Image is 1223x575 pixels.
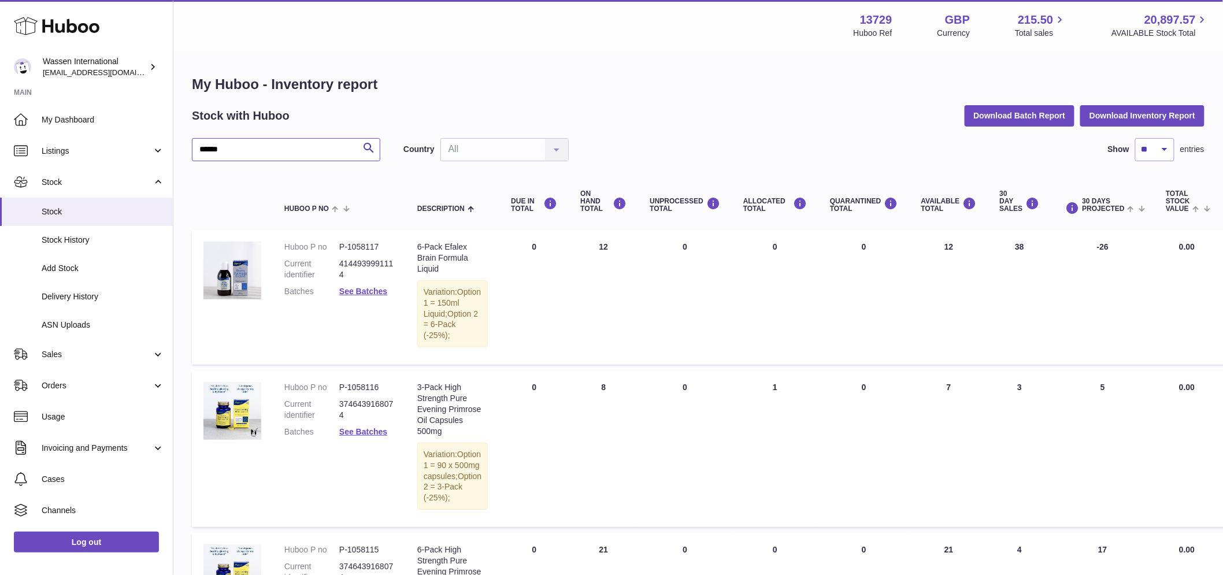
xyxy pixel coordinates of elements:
td: 12 [910,230,988,365]
dt: Current identifier [284,399,339,421]
button: Download Inventory Report [1080,105,1205,126]
span: 0 [862,242,866,251]
div: Variation: [417,443,488,510]
span: entries [1180,144,1205,155]
a: See Batches [339,287,387,296]
span: 20,897.57 [1144,12,1196,28]
span: 30 DAYS PROJECTED [1083,198,1125,213]
span: Add Stock [42,263,164,274]
span: Option 2 = 6-Pack (-25%); [424,309,478,340]
div: UNPROCESSED Total [650,197,720,213]
dd: P-1058117 [339,242,394,253]
td: 0 [638,370,732,527]
div: 6-Pack Efalex Brain Formula Liquid [417,242,488,274]
dd: 4144939991114 [339,258,394,280]
h1: My Huboo - Inventory report [192,75,1205,94]
span: 0.00 [1179,242,1195,251]
dd: 3746439168074 [339,399,394,421]
div: AVAILABLE Total [921,197,977,213]
td: 1 [732,370,818,527]
span: Channels [42,505,164,516]
td: 3 [988,370,1051,527]
label: Country [403,144,435,155]
span: Option 1 = 150ml Liquid; [424,287,481,318]
td: 5 [1051,370,1155,527]
div: QUARANTINED Total [830,197,898,213]
span: Total stock value [1166,190,1190,213]
td: 8 [569,370,638,527]
td: 0 [638,230,732,365]
strong: 13729 [860,12,892,28]
div: Variation: [417,280,488,347]
span: Stock [42,206,164,217]
span: Stock [42,177,152,188]
span: Delivery History [42,291,164,302]
a: See Batches [339,427,387,436]
span: Cases [42,474,164,485]
a: 215.50 Total sales [1015,12,1066,39]
td: 7 [910,370,988,527]
span: My Dashboard [42,114,164,125]
span: 0 [862,383,866,392]
span: Option 1 = 90 x 500mg capsules; [424,450,481,481]
img: product image [203,242,261,299]
dd: P-1058115 [339,544,394,555]
span: Option 2 = 3-Pack (-25%); [424,472,481,503]
img: internalAdmin-13729@internal.huboo.com [14,58,31,76]
span: 0.00 [1179,383,1195,392]
div: DUE IN TOTAL [511,197,557,213]
strong: GBP [945,12,970,28]
dt: Batches [284,286,339,297]
div: Currency [937,28,970,39]
span: Description [417,205,465,213]
span: Total sales [1015,28,1066,39]
td: 12 [569,230,638,365]
button: Download Batch Report [965,105,1075,126]
span: Sales [42,349,152,360]
label: Show [1108,144,1129,155]
div: ON HAND Total [580,190,627,213]
div: 30 DAY SALES [1000,190,1040,213]
span: AVAILABLE Stock Total [1111,28,1209,39]
td: -26 [1051,230,1155,365]
dd: P-1058116 [339,382,394,393]
dt: Huboo P no [284,242,339,253]
span: Listings [42,146,152,157]
h2: Stock with Huboo [192,108,290,124]
span: [EMAIL_ADDRESS][DOMAIN_NAME] [43,68,170,77]
dt: Current identifier [284,258,339,280]
img: product image [203,382,261,440]
div: Huboo Ref [854,28,892,39]
div: 3-Pack High Strength Pure Evening Primrose Oil Capsules 500mg [417,382,488,436]
dt: Huboo P no [284,382,339,393]
dt: Huboo P no [284,544,339,555]
span: 0 [862,545,866,554]
span: Invoicing and Payments [42,443,152,454]
span: Stock History [42,235,164,246]
span: ASN Uploads [42,320,164,331]
span: Orders [42,380,152,391]
dt: Batches [284,426,339,437]
span: Huboo P no [284,205,329,213]
div: Wassen International [43,56,147,78]
a: Log out [14,532,159,552]
span: Usage [42,411,164,422]
td: 0 [499,230,569,365]
div: ALLOCATED Total [743,197,807,213]
td: 0 [732,230,818,365]
span: 215.50 [1018,12,1053,28]
td: 0 [499,370,569,527]
a: 20,897.57 AVAILABLE Stock Total [1111,12,1209,39]
td: 38 [988,230,1051,365]
span: 0.00 [1179,545,1195,554]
